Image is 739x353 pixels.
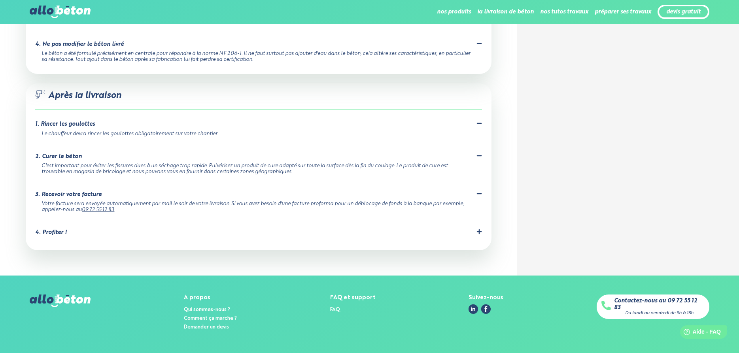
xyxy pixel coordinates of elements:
div: Le béton a été formulé précisément en centrale pour répondre à la norme NF 206-1. Il ne faut surt... [42,51,472,62]
div: 1. Rincer les goulottes [35,121,95,128]
a: Demander un devis [184,325,229,330]
li: préparer ses travaux [595,2,651,21]
a: Qui sommes-nous ? [184,307,230,312]
img: allobéton [30,6,91,18]
div: FAQ et support [330,294,376,301]
div: 3. Recevoir votre facture [35,191,102,198]
div: Du lundi au vendredi de 9h à 18h [625,311,694,316]
a: devis gratuit [666,9,701,15]
li: la livraison de béton [477,2,534,21]
a: Comment ça marche ? [184,316,237,321]
div: C'est important pour éviter les fissures dues à un séchage trop rapide. Pulvérisez un produit de ... [42,163,472,175]
iframe: Help widget launcher [669,322,730,344]
div: Suivez-nous [469,294,503,301]
div: 4. Ne pas modifier le béton livré [35,41,124,48]
a: FAQ [330,307,340,312]
li: nos tutos travaux [540,2,588,21]
img: allobéton [30,294,91,307]
a: Contactez-nous au 09 72 55 12 83 [614,298,705,311]
div: Le chauffeur devra rincer les goulottes obligatoirement sur votre chantier. [42,131,472,137]
li: nos produits [437,2,471,21]
div: Après la livraison [35,90,482,110]
div: 2. Curer le béton [35,153,82,160]
div: Votre facture sera envoyée automatiquement par mail le soir de votre livraison. Si vous avez beso... [42,201,472,213]
a: 09 72 55 12 83 [82,207,114,212]
div: A propos [184,294,237,301]
div: 4. Profiter ! [35,229,67,236]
